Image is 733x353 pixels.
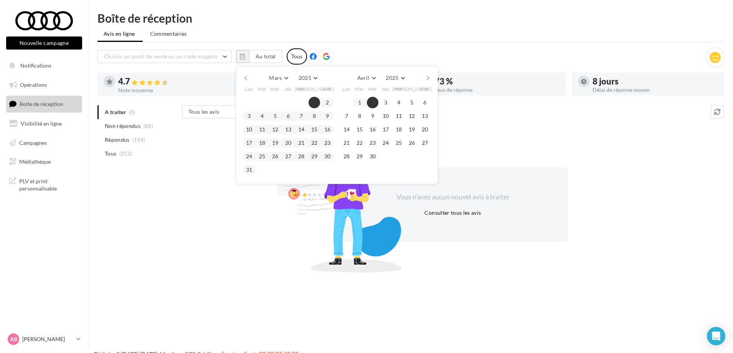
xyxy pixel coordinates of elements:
button: 1 [309,97,320,108]
button: 20 [282,137,294,149]
span: Mar [258,86,267,92]
div: Taux de réponse [434,87,560,93]
span: Médiathèque [19,158,51,165]
button: 26 [406,137,418,149]
span: Répondus [105,136,130,144]
button: 28 [341,151,352,162]
button: 30 [367,151,378,162]
button: 8 [309,110,320,122]
button: 29 [354,151,365,162]
span: [PERSON_NAME] [295,86,334,92]
div: 8 jours [593,77,718,86]
button: 20 [419,124,431,135]
button: 14 [341,124,352,135]
button: 5 [269,110,281,122]
a: AB [PERSON_NAME] [6,332,82,346]
button: 12 [406,110,418,122]
span: Commentaires [150,30,187,38]
button: 10 [380,110,391,122]
span: Notifications [20,62,51,69]
span: Visibilité en ligne [21,120,62,127]
div: Boîte de réception [97,12,724,24]
span: Avril [357,75,370,81]
button: 6 [282,110,294,122]
button: 13 [282,124,294,135]
button: 30 [322,151,333,162]
button: 6 [419,97,431,108]
button: 21 [341,137,352,149]
div: Vous n'avez aucun nouvel avis à traiter [387,192,519,202]
button: Au total [236,50,282,63]
span: PLV et print personnalisable [19,176,79,192]
button: 2025 [296,73,320,83]
button: 19 [269,137,281,149]
span: Jeu [382,86,390,92]
div: Tous [287,48,307,65]
span: Mer [368,86,377,92]
button: 7 [296,110,307,122]
a: Boîte de réception [5,96,84,112]
button: 23 [367,137,378,149]
button: Consulter tous les avis [421,208,484,217]
button: Au total [249,50,282,63]
button: 5 [406,97,418,108]
button: 14 [296,124,307,135]
button: Tous les avis [182,105,259,118]
span: (184) [132,137,145,143]
div: 73 % [434,77,560,86]
button: 12 [269,124,281,135]
button: 8 [354,110,365,122]
a: Visibilité en ligne [5,116,84,132]
span: Tous [105,150,116,157]
button: Mars [266,73,291,83]
button: 16 [367,124,378,135]
span: AB [10,335,17,343]
button: Choisir un point de vente ou un code magasin [97,50,232,63]
span: Campagnes [19,139,47,146]
button: 26 [269,151,281,162]
button: 3 [243,110,255,122]
button: 2025 [383,73,408,83]
button: 15 [309,124,320,135]
button: 15 [354,124,365,135]
button: 31 [243,164,255,176]
button: 9 [367,110,378,122]
button: 23 [322,137,333,149]
button: 29 [309,151,320,162]
span: Boîte de réception [20,101,63,107]
button: 27 [282,151,294,162]
a: Opérations [5,77,84,93]
span: Lun [245,86,253,92]
button: 19 [406,124,418,135]
div: Délai de réponse moyen [593,87,718,93]
span: (68) [144,123,153,129]
button: 18 [393,124,404,135]
span: Jeu [284,86,292,92]
button: 10 [243,124,255,135]
button: Notifications [5,58,81,74]
button: 3 [380,97,391,108]
div: 4.7 [118,77,243,86]
button: 2 [367,97,378,108]
button: 28 [296,151,307,162]
button: 7 [341,110,352,122]
button: 16 [322,124,333,135]
button: 25 [393,137,404,149]
button: 24 [380,137,391,149]
button: 24 [243,151,255,162]
button: 22 [354,137,365,149]
span: [PERSON_NAME] [392,86,432,92]
span: Mer [271,86,280,92]
button: 11 [393,110,404,122]
span: 2025 [386,75,398,81]
p: [PERSON_NAME] [22,335,73,343]
button: 18 [256,137,268,149]
span: Non répondus [105,122,140,130]
button: 11 [256,124,268,135]
span: Tous les avis [188,108,220,115]
button: 4 [393,97,404,108]
button: 22 [309,137,320,149]
button: 13 [419,110,431,122]
span: Mar [355,86,364,92]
